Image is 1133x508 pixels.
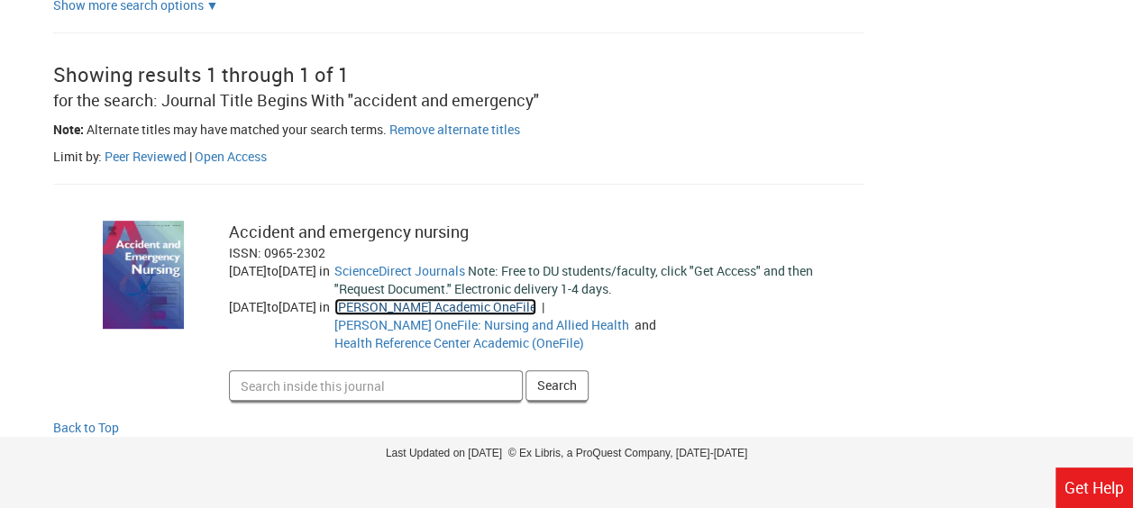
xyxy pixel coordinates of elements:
[229,244,818,262] div: ISSN: 0965-2302
[229,221,818,244] div: Accident and emergency nursing
[229,262,334,298] div: [DATE] [DATE]
[539,298,547,315] span: |
[1055,467,1133,508] a: Get Help
[334,298,536,315] a: Go to Gale Academic OneFile
[632,316,659,333] span: and
[53,89,539,111] span: for the search: Journal Title Begins With "accident and emergency"
[87,121,387,138] span: Alternate titles may have matched your search terms.
[103,221,184,329] img: cover image for: Accident and emergency nursing
[525,370,589,401] button: Search
[334,316,629,333] a: Go to Gale OneFile: Nursing and Allied Health
[229,212,230,213] label: Search inside this journal
[53,61,349,87] span: Showing results 1 through 1 of 1
[229,370,523,401] input: Search inside this journal
[105,148,187,165] a: Filter by peer reviewed
[334,262,465,279] a: Go to ScienceDirect Journals
[53,121,84,138] span: Note:
[229,298,334,352] div: [DATE] [DATE]
[53,148,102,165] span: Limit by:
[319,298,330,315] span: in
[319,262,330,279] span: in
[53,419,1081,437] a: Back to Top
[334,334,584,351] a: Go to Health Reference Center Academic (OneFile)
[189,148,192,165] span: |
[267,298,279,315] span: to
[195,148,267,165] a: Filter by peer open access
[334,262,813,297] span: Note: Free to DU students/faculty, click "Get Access" and then "Request Document." Electronic del...
[389,121,520,138] a: Remove alternate titles
[267,262,279,279] span: to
